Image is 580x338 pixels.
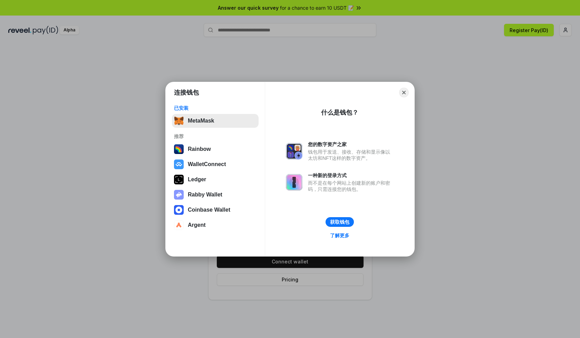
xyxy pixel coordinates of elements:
[172,218,259,232] button: Argent
[188,176,206,183] div: Ledger
[174,88,199,97] h1: 连接钱包
[174,105,257,111] div: 已安装
[174,116,184,126] img: svg+xml,%3Csvg%20fill%3D%22none%22%20height%3D%2233%22%20viewBox%3D%220%200%2035%2033%22%20width%...
[172,203,259,217] button: Coinbase Wallet
[172,173,259,186] button: Ledger
[174,205,184,215] img: svg+xml,%3Csvg%20width%3D%2228%22%20height%3D%2228%22%20viewBox%3D%220%200%2028%2028%22%20fill%3D...
[330,219,349,225] div: 获取钱包
[174,175,184,184] img: svg+xml,%3Csvg%20xmlns%3D%22http%3A%2F%2Fwww.w3.org%2F2000%2Fsvg%22%20width%3D%2228%22%20height%3...
[188,192,222,198] div: Rabby Wallet
[399,88,409,97] button: Close
[174,133,257,139] div: 推荐
[321,108,358,117] div: 什么是钱包？
[172,157,259,171] button: WalletConnect
[308,141,394,147] div: 您的数字资产之家
[172,188,259,202] button: Rabby Wallet
[188,222,206,228] div: Argent
[188,207,230,213] div: Coinbase Wallet
[286,143,302,160] img: svg+xml,%3Csvg%20xmlns%3D%22http%3A%2F%2Fwww.w3.org%2F2000%2Fsvg%22%20fill%3D%22none%22%20viewBox...
[326,231,354,240] a: 了解更多
[330,232,349,239] div: 了解更多
[326,217,354,227] button: 获取钱包
[172,142,259,156] button: Rainbow
[188,146,211,152] div: Rainbow
[308,180,394,192] div: 而不是在每个网站上创建新的账户和密码，只需连接您的钱包。
[174,220,184,230] img: svg+xml,%3Csvg%20width%3D%2228%22%20height%3D%2228%22%20viewBox%3D%220%200%2028%2028%22%20fill%3D...
[286,174,302,191] img: svg+xml,%3Csvg%20xmlns%3D%22http%3A%2F%2Fwww.w3.org%2F2000%2Fsvg%22%20fill%3D%22none%22%20viewBox...
[174,160,184,169] img: svg+xml,%3Csvg%20width%3D%2228%22%20height%3D%2228%22%20viewBox%3D%220%200%2028%2028%22%20fill%3D...
[174,144,184,154] img: svg+xml,%3Csvg%20width%3D%22120%22%20height%3D%22120%22%20viewBox%3D%220%200%20120%20120%22%20fil...
[172,114,259,128] button: MetaMask
[188,161,226,167] div: WalletConnect
[308,172,394,178] div: 一种新的登录方式
[188,118,214,124] div: MetaMask
[308,149,394,161] div: 钱包用于发送、接收、存储和显示像以太坊和NFT这样的数字资产。
[174,190,184,200] img: svg+xml,%3Csvg%20xmlns%3D%22http%3A%2F%2Fwww.w3.org%2F2000%2Fsvg%22%20fill%3D%22none%22%20viewBox...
